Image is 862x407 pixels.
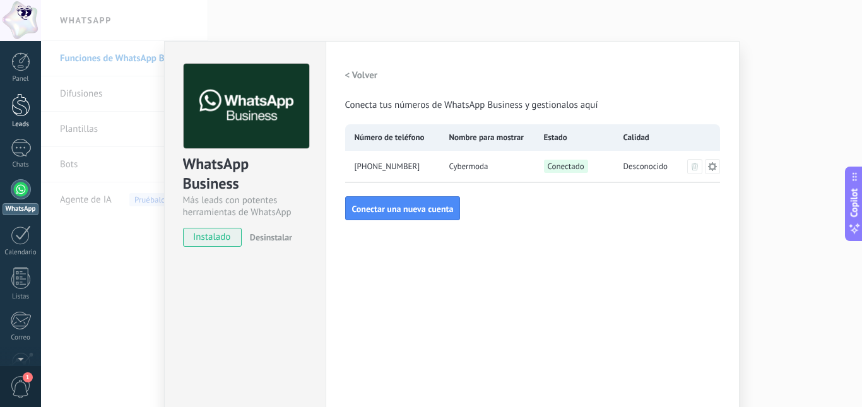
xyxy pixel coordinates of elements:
div: Calendario [3,249,39,257]
span: +57 305 4064407 [355,160,420,173]
div: Chats [3,161,39,169]
div: Panel [3,75,39,83]
button: < Volver [345,64,378,86]
button: Desinstalar [245,228,292,247]
span: Cybermoda [449,160,488,173]
div: v 4.0.25 [35,20,62,30]
div: Correo [3,334,39,342]
img: logo_main.png [184,64,309,149]
span: Conectar una nueva cuenta [352,204,454,213]
div: WhatsApp Business [183,154,307,194]
span: Desconocido [623,160,668,173]
div: Palabras clave [148,74,201,83]
div: Dominio: [DOMAIN_NAME] [33,33,141,43]
span: instalado [184,228,241,247]
span: Calidad [623,131,649,144]
span: Desinstalar [250,232,292,243]
img: logo_orange.svg [20,20,30,30]
img: tab_keywords_by_traffic_grey.svg [134,73,145,83]
div: WhatsApp [3,203,38,215]
img: website_grey.svg [20,33,30,43]
div: Leads [3,121,39,129]
span: Estado [544,131,567,144]
span: Nombre para mostrar [449,131,524,144]
div: Listas [3,293,39,301]
div: Más leads con potentes herramientas de WhatsApp [183,194,307,218]
span: Copilot [848,188,861,217]
span: Número de teléfono [355,131,425,144]
span: 1 [23,372,33,382]
img: tab_domain_overview_orange.svg [52,73,62,83]
h2: < Volver [345,69,378,81]
button: Conectar una nueva cuenta [345,196,461,220]
span: Conectado [544,160,588,173]
div: Dominio [66,74,97,83]
span: Conecta tus números de WhatsApp Business y gestionalos aquí [345,99,598,112]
